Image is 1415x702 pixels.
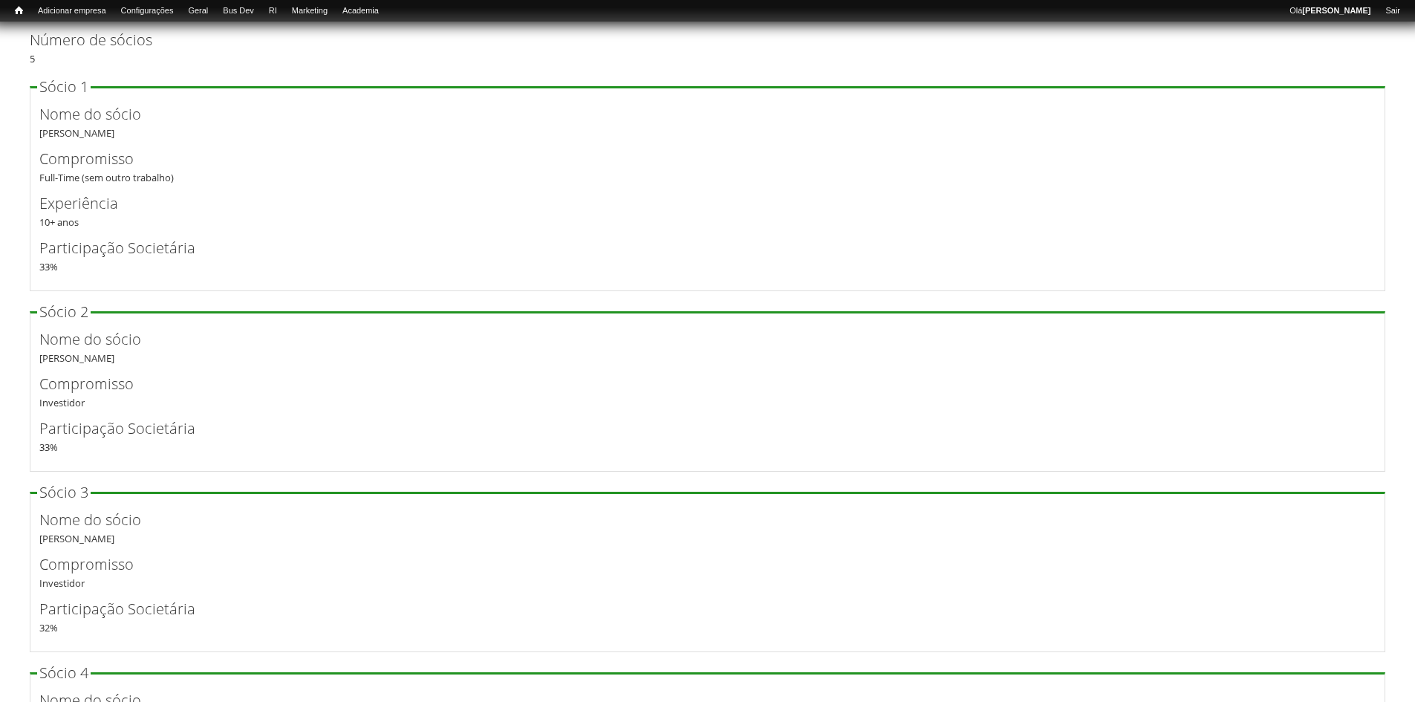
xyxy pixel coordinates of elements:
a: Olá[PERSON_NAME] [1282,4,1378,19]
label: Nome do sócio [39,103,1351,126]
div: 33 [39,417,1376,455]
a: Bus Dev [215,4,261,19]
span: Sócio 3 [39,482,88,502]
label: Compromisso [39,148,1351,170]
div: [PERSON_NAME] [39,103,1376,140]
div: 10+ anos [39,192,1376,230]
label: Experiência [39,192,1351,215]
span: % [50,260,58,273]
span: % [50,441,58,454]
span: Sócio 2 [39,302,88,322]
label: Compromisso [39,373,1351,395]
div: Investidor [39,553,1376,591]
strong: [PERSON_NAME] [1302,6,1370,15]
div: 5 [30,29,1385,66]
label: Nome do sócio [39,328,1351,351]
a: Início [7,4,30,18]
label: Número de sócios [30,29,1361,51]
a: RI [261,4,284,19]
div: Full-Time (sem outro trabalho) [39,148,1376,185]
div: Investidor [39,373,1376,410]
a: Academia [335,4,386,19]
div: [PERSON_NAME] [39,509,1376,546]
span: Início [15,5,23,16]
label: Nome do sócio [39,509,1351,531]
a: Adicionar empresa [30,4,114,19]
div: [PERSON_NAME] [39,328,1376,365]
span: % [50,621,58,634]
span: Sócio 4 [39,663,88,683]
div: 33 [39,237,1376,274]
a: Geral [180,4,215,19]
span: Sócio 1 [39,77,88,97]
label: Participação Societária [39,598,1351,620]
div: 32 [39,598,1376,635]
label: Compromisso [39,553,1351,576]
label: Participação Societária [39,237,1351,259]
a: Configurações [114,4,181,19]
a: Sair [1378,4,1408,19]
a: Marketing [284,4,335,19]
label: Participação Societária [39,417,1351,440]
